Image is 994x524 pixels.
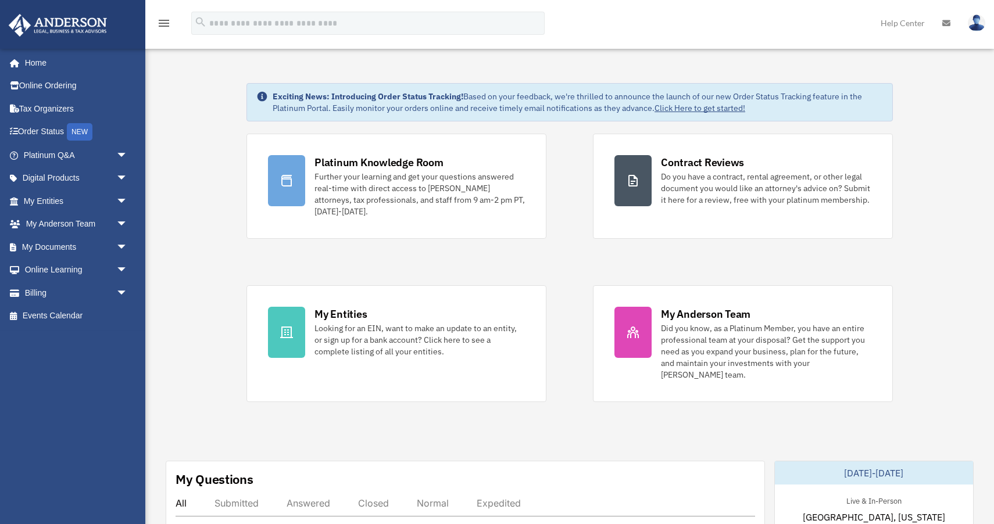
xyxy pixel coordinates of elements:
[246,285,546,402] a: My Entities Looking for an EIN, want to make an update to an entity, or sign up for a bank accoun...
[655,103,745,113] a: Click Here to get started!
[116,235,140,259] span: arrow_drop_down
[837,494,911,506] div: Live & In-Person
[593,285,893,402] a: My Anderson Team Did you know, as a Platinum Member, you have an entire professional team at your...
[116,189,140,213] span: arrow_drop_down
[661,322,871,381] div: Did you know, as a Platinum Member, you have an entire professional team at your disposal? Get th...
[8,213,145,236] a: My Anderson Teamarrow_drop_down
[8,259,145,282] a: Online Learningarrow_drop_down
[157,20,171,30] a: menu
[176,497,187,509] div: All
[8,189,145,213] a: My Entitiesarrow_drop_down
[8,97,145,120] a: Tax Organizers
[358,497,389,509] div: Closed
[157,16,171,30] i: menu
[477,497,521,509] div: Expedited
[803,510,945,524] span: [GEOGRAPHIC_DATA], [US_STATE]
[214,497,259,509] div: Submitted
[8,74,145,98] a: Online Ordering
[273,91,883,114] div: Based on your feedback, we're thrilled to announce the launch of our new Order Status Tracking fe...
[314,171,525,217] div: Further your learning and get your questions answered real-time with direct access to [PERSON_NAM...
[593,134,893,239] a: Contract Reviews Do you have a contract, rental agreement, or other legal document you would like...
[116,167,140,191] span: arrow_drop_down
[273,91,463,102] strong: Exciting News: Introducing Order Status Tracking!
[775,461,974,484] div: [DATE]-[DATE]
[661,307,750,321] div: My Anderson Team
[8,281,145,304] a: Billingarrow_drop_down
[5,14,110,37] img: Anderson Advisors Platinum Portal
[116,259,140,282] span: arrow_drop_down
[287,497,330,509] div: Answered
[661,171,871,206] div: Do you have a contract, rental agreement, or other legal document you would like an attorney's ad...
[314,322,525,357] div: Looking for an EIN, want to make an update to an entity, or sign up for a bank account? Click her...
[194,16,207,28] i: search
[8,167,145,190] a: Digital Productsarrow_drop_down
[417,497,449,509] div: Normal
[968,15,985,31] img: User Pic
[314,155,444,170] div: Platinum Knowledge Room
[246,134,546,239] a: Platinum Knowledge Room Further your learning and get your questions answered real-time with dire...
[176,471,253,488] div: My Questions
[314,307,367,321] div: My Entities
[116,213,140,236] span: arrow_drop_down
[8,143,145,167] a: Platinum Q&Aarrow_drop_down
[661,155,744,170] div: Contract Reviews
[116,143,140,167] span: arrow_drop_down
[8,235,145,259] a: My Documentsarrow_drop_down
[8,120,145,144] a: Order StatusNEW
[8,51,140,74] a: Home
[67,123,92,141] div: NEW
[116,281,140,305] span: arrow_drop_down
[8,304,145,328] a: Events Calendar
